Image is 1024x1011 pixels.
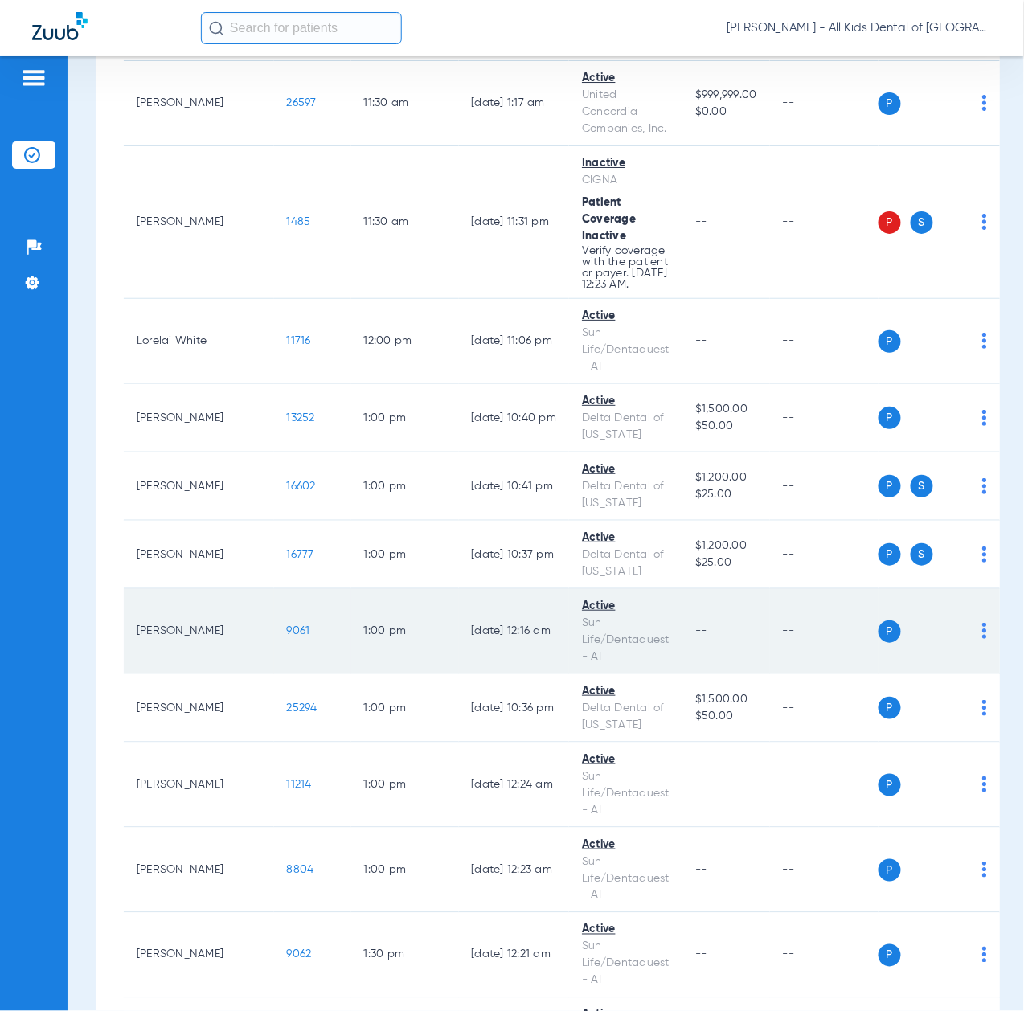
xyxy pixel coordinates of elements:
[459,589,570,674] td: [DATE] 12:16 AM
[911,543,933,566] span: S
[459,452,570,521] td: [DATE] 10:41 PM
[351,674,459,743] td: 1:00 PM
[582,197,636,242] span: Patient Coverage Inactive
[695,418,757,435] span: $50.00
[582,308,670,325] div: Active
[770,452,879,521] td: --
[351,452,459,521] td: 1:00 PM
[124,743,274,828] td: [PERSON_NAME]
[770,913,879,998] td: --
[582,939,670,989] div: Sun Life/Dentaquest - AI
[982,776,987,792] img: group-dot-blue.svg
[287,216,311,227] span: 1485
[287,779,312,790] span: 11214
[695,864,707,875] span: --
[770,299,879,384] td: --
[695,538,757,555] span: $1,200.00
[124,299,274,384] td: Lorelai White
[582,700,670,734] div: Delta Dental of [US_STATE]
[459,299,570,384] td: [DATE] 11:06 PM
[879,774,901,796] span: P
[582,922,670,939] div: Active
[459,913,570,998] td: [DATE] 12:21 AM
[201,12,402,44] input: Search for patients
[459,674,570,743] td: [DATE] 10:36 PM
[124,521,274,589] td: [PERSON_NAME]
[582,325,670,375] div: Sun Life/Dentaquest - AI
[770,521,879,589] td: --
[287,481,316,492] span: 16602
[582,853,670,904] div: Sun Life/Dentaquest - AI
[982,410,987,426] img: group-dot-blue.svg
[879,407,901,429] span: P
[946,700,962,716] img: x.svg
[124,589,274,674] td: [PERSON_NAME]
[351,743,459,828] td: 1:00 PM
[287,949,312,960] span: 9062
[582,598,670,615] div: Active
[351,589,459,674] td: 1:00 PM
[982,700,987,716] img: group-dot-blue.svg
[21,68,47,88] img: hamburger-icon
[351,521,459,589] td: 1:00 PM
[695,469,757,486] span: $1,200.00
[770,743,879,828] td: --
[879,543,901,566] span: P
[946,478,962,494] img: x.svg
[582,768,670,819] div: Sun Life/Dentaquest - AI
[287,412,315,424] span: 13252
[351,828,459,913] td: 1:00 PM
[287,549,314,560] span: 16777
[695,708,757,725] span: $50.00
[582,410,670,444] div: Delta Dental of [US_STATE]
[459,146,570,299] td: [DATE] 11:31 PM
[770,828,879,913] td: --
[287,335,311,346] span: 11716
[124,384,274,452] td: [PERSON_NAME]
[459,521,570,589] td: [DATE] 10:37 PM
[879,211,901,234] span: P
[982,546,987,563] img: group-dot-blue.svg
[770,146,879,299] td: --
[946,95,962,111] img: x.svg
[879,330,901,353] span: P
[124,828,274,913] td: [PERSON_NAME]
[695,335,707,346] span: --
[351,299,459,384] td: 12:00 PM
[695,486,757,503] span: $25.00
[582,546,670,580] div: Delta Dental of [US_STATE]
[459,384,570,452] td: [DATE] 10:40 PM
[459,61,570,146] td: [DATE] 1:17 AM
[946,862,962,878] img: x.svg
[351,913,459,998] td: 1:30 PM
[770,384,879,452] td: --
[582,393,670,410] div: Active
[32,12,88,40] img: Zuub Logo
[944,934,1024,1011] iframe: Chat Widget
[982,333,987,349] img: group-dot-blue.svg
[459,743,570,828] td: [DATE] 12:24 AM
[946,410,962,426] img: x.svg
[695,216,707,227] span: --
[879,92,901,115] span: P
[946,776,962,792] img: x.svg
[946,214,962,230] img: x.svg
[582,683,670,700] div: Active
[124,674,274,743] td: [PERSON_NAME]
[582,615,670,665] div: Sun Life/Dentaquest - AI
[911,211,933,234] span: S
[982,95,987,111] img: group-dot-blue.svg
[287,864,314,875] span: 8804
[879,944,901,967] span: P
[582,461,670,478] div: Active
[459,828,570,913] td: [DATE] 12:23 AM
[124,61,274,146] td: [PERSON_NAME]
[582,530,670,546] div: Active
[695,691,757,708] span: $1,500.00
[770,61,879,146] td: --
[770,589,879,674] td: --
[946,623,962,639] img: x.svg
[209,21,223,35] img: Search Icon
[982,862,987,878] img: group-dot-blue.svg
